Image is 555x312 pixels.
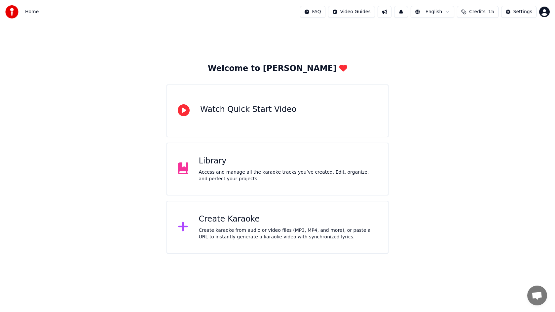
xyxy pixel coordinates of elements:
div: Open chat [527,286,547,305]
button: Video Guides [328,6,375,18]
button: Settings [501,6,536,18]
div: Access and manage all the karaoke tracks you’ve created. Edit, organize, and perfect your projects. [199,169,378,182]
button: FAQ [300,6,325,18]
span: Home [25,9,39,15]
div: Settings [513,9,532,15]
button: Credits15 [457,6,498,18]
span: Credits [469,9,485,15]
div: Watch Quick Start Video [200,104,296,115]
div: Welcome to [PERSON_NAME] [208,63,347,74]
div: Create Karaoke [199,214,378,225]
span: 15 [488,9,494,15]
div: Library [199,156,378,166]
div: Create karaoke from audio or video files (MP3, MP4, and more), or paste a URL to instantly genera... [199,227,378,240]
nav: breadcrumb [25,9,39,15]
img: youka [5,5,18,18]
